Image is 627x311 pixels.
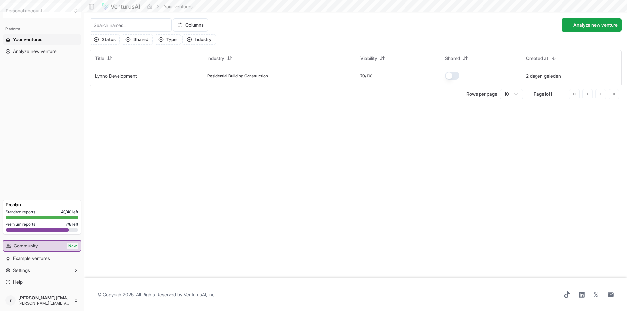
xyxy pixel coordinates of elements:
[154,34,181,45] button: Type
[534,91,544,97] span: Page
[13,48,57,55] span: Analyze new venture
[90,34,120,45] button: Status
[173,18,208,32] button: Columns
[3,293,81,308] button: r[PERSON_NAME][EMAIL_ADDRESS][PERSON_NAME][DOMAIN_NAME][PERSON_NAME][EMAIL_ADDRESS][PERSON_NAME][...
[13,279,23,285] span: Help
[66,222,78,227] span: 7 / 8 left
[365,73,372,79] span: /100
[466,91,497,97] p: Rows per page
[67,243,78,249] span: New
[207,55,224,62] span: Industry
[6,209,35,215] span: Standard reports
[445,55,460,62] span: Shared
[5,295,16,306] span: r
[97,291,215,298] span: © Copyright 2025 . All Rights Reserved by .
[522,53,560,64] button: Created at
[546,91,550,97] span: of
[356,53,389,64] button: Viability
[91,53,116,64] button: Title
[3,253,81,264] a: Example ventures
[182,34,216,45] button: Industry
[121,34,153,45] button: Shared
[360,55,377,62] span: Viability
[3,24,81,34] div: Platform
[360,73,365,79] span: 70
[526,73,561,79] button: 2 dagen geleden
[90,18,172,32] input: Search names...
[6,201,78,208] h3: Pro plan
[95,73,137,79] a: Lynno Development
[13,36,42,43] span: Your ventures
[18,295,71,301] span: [PERSON_NAME][EMAIL_ADDRESS][PERSON_NAME][DOMAIN_NAME]
[184,292,214,297] a: VenturusAI, Inc
[95,55,104,62] span: Title
[13,255,50,262] span: Example ventures
[203,53,236,64] button: Industry
[3,34,81,45] a: Your ventures
[18,301,71,306] span: [PERSON_NAME][EMAIL_ADDRESS][PERSON_NAME][DOMAIN_NAME]
[3,241,81,251] a: CommunityNew
[441,53,472,64] button: Shared
[14,243,38,249] span: Community
[544,91,546,97] span: 1
[3,46,81,57] a: Analyze new venture
[6,222,35,227] span: Premium reports
[3,265,81,275] button: Settings
[207,73,268,79] span: Residential Building Construction
[13,267,30,273] span: Settings
[550,91,552,97] span: 1
[3,277,81,287] a: Help
[562,18,622,32] button: Analyze new venture
[526,55,548,62] span: Created at
[61,209,78,215] span: 40 / 40 left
